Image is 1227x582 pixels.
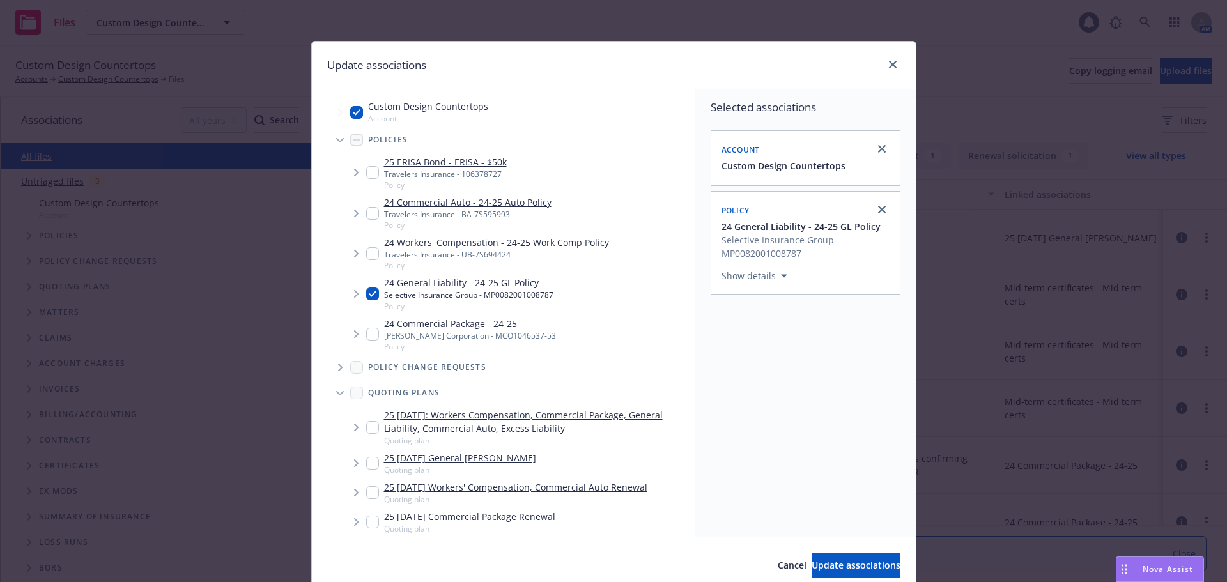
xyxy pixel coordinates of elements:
[384,180,507,190] span: Policy
[384,169,507,180] div: Travelers Insurance - 106378727
[722,220,881,233] span: 24 General Liability - 24-25 GL Policy
[812,553,900,578] button: Update associations
[384,289,553,300] div: Selective Insurance Group - MP0082001008787
[368,136,408,144] span: Policies
[1116,556,1204,582] button: Nova Assist
[368,364,486,371] span: Policy change requests
[384,301,553,312] span: Policy
[885,57,900,72] a: close
[384,435,690,446] span: Quoting plan
[368,100,488,113] span: Custom Design Countertops
[384,494,647,505] span: Quoting plan
[384,408,690,435] a: 25 [DATE]: Workers Compensation, Commercial Package, General Liability, Commercial Auto, Excess L...
[722,144,760,155] span: Account
[384,523,555,534] span: Quoting plan
[778,553,806,578] button: Cancel
[384,155,507,169] a: 25 ERISA Bond - ERISA - $50k
[384,464,536,475] span: Quoting plan
[1116,557,1132,581] div: Drag to move
[1143,563,1193,574] span: Nova Assist
[384,451,536,464] a: 25 [DATE] General [PERSON_NAME]
[368,389,440,397] span: Quoting plans
[384,209,552,220] div: Travelers Insurance - BA-7S595993
[327,57,426,73] h1: Update associations
[384,510,555,523] a: 25 [DATE] Commercial Package Renewal
[722,159,845,172] button: Custom Design Countertops
[384,330,556,341] div: [PERSON_NAME] Corporation - MCO1046537-53
[874,141,890,157] a: close
[716,268,792,284] button: Show details
[711,100,900,115] span: Selected associations
[384,480,647,494] a: 25 [DATE] Workers' Compensation, Commercial Auto Renewal
[384,260,609,271] span: Policy
[874,202,890,217] a: close
[722,233,892,260] span: Selective Insurance Group - MP0082001008787
[384,249,609,260] div: Travelers Insurance - UB-7S694424
[812,559,900,571] span: Update associations
[384,195,552,209] a: 24 Commercial Auto - 24-25 Auto Policy
[368,113,488,124] span: Account
[778,559,806,571] span: Cancel
[722,205,750,216] span: Policy
[384,220,552,231] span: Policy
[722,220,892,233] button: 24 General Liability - 24-25 GL Policy
[384,317,556,330] a: 24 Commercial Package - 24-25
[384,341,556,352] span: Policy
[384,276,553,289] a: 24 General Liability - 24-25 GL Policy
[384,236,609,249] a: 24 Workers' Compensation - 24-25 Work Comp Policy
